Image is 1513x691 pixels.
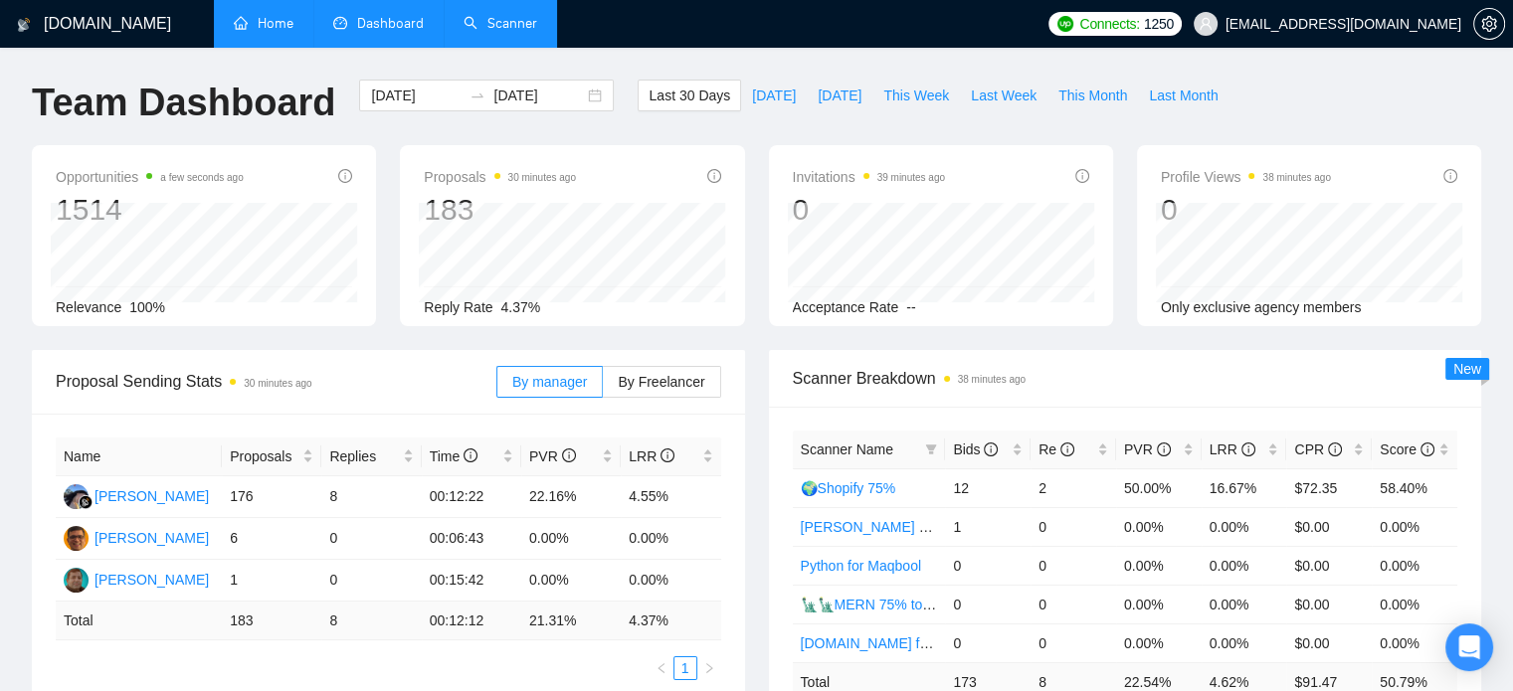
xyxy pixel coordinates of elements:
td: 6 [222,518,321,560]
span: 4.37% [501,299,541,315]
th: Proposals [222,437,321,476]
span: Time [430,448,477,464]
td: 0.00% [1372,507,1457,546]
span: info-circle [464,448,477,462]
span: Opportunities [56,165,244,189]
span: [DATE] [818,85,861,106]
span: Proposals [424,165,576,189]
button: right [697,656,721,680]
div: 0 [1161,191,1331,229]
td: 1 [945,507,1031,546]
img: AA [64,484,89,509]
td: 0 [1031,546,1116,585]
img: upwork-logo.png [1057,16,1073,32]
span: Invitations [793,165,945,189]
td: 8 [321,476,421,518]
button: Last Month [1138,80,1229,111]
td: 0 [945,623,1031,662]
div: [PERSON_NAME] [95,527,209,549]
span: to [470,87,485,103]
span: By manager [512,374,587,390]
span: Relevance [56,299,121,315]
span: Reply Rate [424,299,492,315]
td: 0 [321,518,421,560]
td: $0.00 [1286,507,1372,546]
td: $0.00 [1286,585,1372,623]
span: info-circle [338,169,352,183]
th: Replies [321,437,421,476]
time: 30 minutes ago [244,378,311,389]
span: right [703,662,715,674]
img: SU [64,568,89,593]
td: 4.37 % [621,602,720,640]
span: info-circle [661,448,674,462]
button: Last 30 Days [638,80,741,111]
span: info-circle [984,442,998,456]
a: setting [1473,16,1505,32]
th: Name [56,437,222,476]
td: Total [56,602,222,640]
td: 0 [1031,585,1116,623]
a: 🗽🗽MERN 75% to 100% [801,597,962,612]
a: AA[PERSON_NAME] [64,487,209,503]
span: Replies [329,445,398,467]
li: Previous Page [650,656,673,680]
a: Python for Maqbool [801,558,921,574]
td: 00:12:22 [422,476,521,518]
td: 0.00% [1202,507,1287,546]
div: 183 [424,191,576,229]
span: info-circle [562,448,576,462]
td: 0.00% [521,560,621,602]
span: Scanner Breakdown [793,366,1458,391]
input: End date [493,85,584,106]
td: 0.00% [1372,585,1457,623]
span: Only exclusive agency members [1161,299,1362,315]
div: 1514 [56,191,244,229]
span: dashboard [333,16,347,30]
time: a few seconds ago [160,172,243,183]
button: setting [1473,8,1505,40]
a: 🌍Shopify 75% [801,480,896,496]
td: 00:15:42 [422,560,521,602]
span: PVR [1124,441,1171,457]
span: 1250 [1144,13,1174,35]
td: 16.67% [1202,468,1287,507]
td: 1 [222,560,321,602]
td: 0.00% [621,560,720,602]
td: $72.35 [1286,468,1372,507]
div: Open Intercom Messenger [1445,623,1493,671]
span: swap-right [470,87,485,103]
span: info-circle [1060,442,1074,456]
time: 38 minutes ago [1262,172,1330,183]
span: info-circle [1443,169,1457,183]
td: 4.55% [621,476,720,518]
img: logo [17,9,31,41]
td: 0 [1031,623,1116,662]
td: 0.00% [1116,623,1202,662]
td: 22.16% [521,476,621,518]
span: This Week [883,85,949,106]
span: Last Month [1149,85,1218,106]
span: LRR [1210,441,1255,457]
td: 00:12:12 [422,602,521,640]
td: 0 [945,546,1031,585]
button: This Month [1047,80,1138,111]
td: 0.00% [1202,585,1287,623]
time: 30 minutes ago [508,172,576,183]
td: 0.00% [1372,546,1457,585]
span: info-circle [1075,169,1089,183]
td: 2 [1031,468,1116,507]
li: 1 [673,656,697,680]
span: By Freelancer [618,374,704,390]
td: 0.00% [1202,623,1287,662]
span: Last 30 Days [649,85,730,106]
td: 50.00% [1116,468,1202,507]
span: Proposals [230,445,298,467]
a: searchScanner [464,15,537,32]
td: 0.00% [521,518,621,560]
button: left [650,656,673,680]
td: 0.00% [1116,585,1202,623]
img: gigradar-bm.png [79,495,93,509]
td: 183 [222,602,321,640]
a: homeHome [234,15,293,32]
